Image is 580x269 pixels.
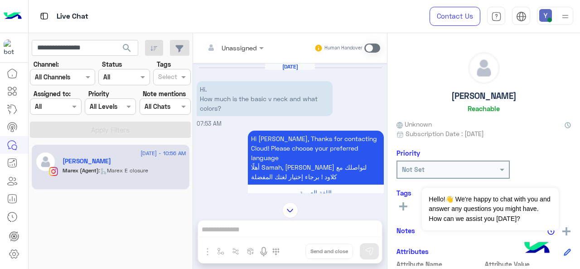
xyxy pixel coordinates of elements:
span: Attribute Name [396,259,483,269]
img: Logo [4,7,22,26]
h6: Reachable [468,104,500,112]
img: tab [491,11,502,22]
h6: Attributes [396,247,429,255]
span: اللغة العربية [300,189,332,196]
img: userImage [539,9,552,22]
h5: [PERSON_NAME] [451,91,517,101]
img: profile [560,11,571,22]
label: Status [102,59,122,69]
h6: [DATE] [265,64,315,70]
span: Attribute Value [485,259,571,269]
img: tab [39,10,50,22]
span: Hello!👋 We're happy to chat with you and answer any questions you might have. How can we assist y... [422,188,558,230]
small: Human Handover [324,44,362,52]
img: notes [547,228,555,235]
p: 6/8/2025, 7:53 AM [248,131,384,185]
span: 07:53 AM [197,120,222,127]
label: Priority [88,89,109,98]
label: Note mentions [143,89,186,98]
button: search [116,40,138,59]
label: Tags [157,59,171,69]
img: tab [516,11,527,22]
img: hulul-logo.png [521,233,553,264]
button: Send and close [305,244,353,259]
h5: Samah Iskander [63,157,111,165]
img: scroll [282,202,298,218]
a: Contact Us [430,7,480,26]
img: defaultAdmin.png [35,152,56,172]
div: Select [157,72,177,83]
img: defaultAdmin.png [469,53,499,83]
h6: Notes [396,226,415,235]
img: 317874714732967 [4,39,20,56]
span: [DATE] - 10:56 AM [140,149,186,157]
button: Apply Filters [30,122,191,138]
p: Live Chat [57,10,88,23]
a: tab [487,7,505,26]
p: 6/8/2025, 7:53 AM [197,81,333,116]
span: Marex (Agent) [63,167,99,174]
span: Unknown [396,119,432,129]
h6: Priority [396,149,420,157]
span: search [121,43,132,54]
span: Subscription Date : [DATE] [406,129,484,138]
img: Instagram [49,167,58,176]
h6: Tags [396,189,571,197]
span: : Marex E closure [99,167,148,174]
img: add [562,227,570,235]
label: Assigned to: [34,89,71,98]
label: Channel: [34,59,59,69]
